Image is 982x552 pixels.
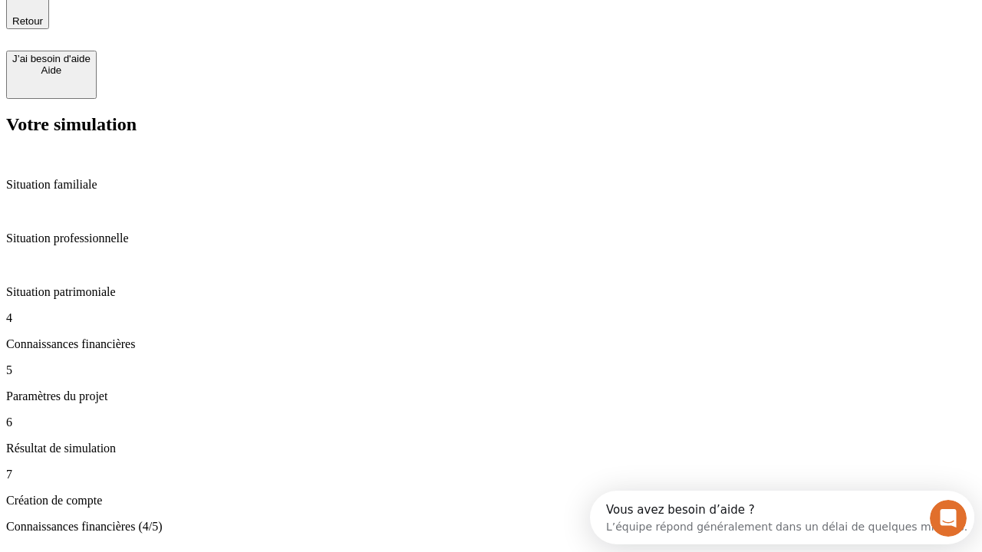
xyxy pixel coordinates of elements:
p: Situation patrimoniale [6,285,976,299]
div: L’équipe répond généralement dans un délai de quelques minutes. [16,25,377,41]
p: Création de compte [6,494,976,508]
div: Ouvrir le Messenger Intercom [6,6,423,48]
p: 4 [6,311,976,325]
div: J’ai besoin d'aide [12,53,91,64]
button: J’ai besoin d'aideAide [6,51,97,99]
p: 5 [6,363,976,377]
p: 6 [6,416,976,429]
p: Paramètres du projet [6,389,976,403]
p: Connaissances financières (4/5) [6,520,976,534]
iframe: Intercom live chat [930,500,967,537]
p: 7 [6,468,976,481]
div: Vous avez besoin d’aide ? [16,13,377,25]
p: Situation familiale [6,178,976,192]
p: Connaissances financières [6,337,976,351]
span: Retour [12,15,43,27]
h2: Votre simulation [6,114,976,135]
iframe: Intercom live chat discovery launcher [590,491,974,544]
p: Situation professionnelle [6,232,976,245]
div: Aide [12,64,91,76]
p: Résultat de simulation [6,442,976,455]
